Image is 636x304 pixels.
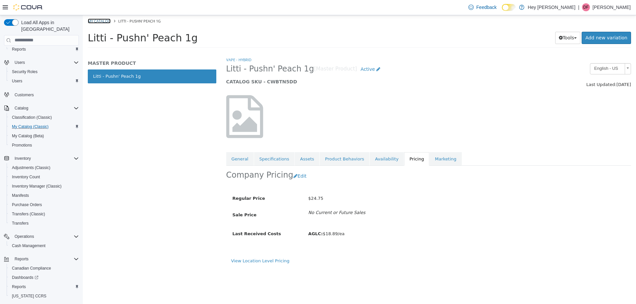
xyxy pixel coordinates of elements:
[212,137,237,151] a: Assets
[12,115,52,120] span: Classification (Classic)
[12,243,45,248] span: Cash Management
[150,216,198,221] span: Last Received Costs
[143,155,211,165] h2: Company Pricing
[9,45,28,53] a: Reports
[7,141,81,150] button: Promotions
[9,113,79,121] span: Classification (Classic)
[237,137,287,151] a: Product Behaviors
[7,113,81,122] button: Classification (Classic)
[274,48,301,60] a: Active
[7,45,81,54] button: Reports
[5,54,133,68] a: Litti - Pushn' Peach 1g
[278,51,292,57] span: Active
[143,137,171,151] a: General
[7,182,81,191] button: Inventory Manager (Classic)
[143,49,232,59] span: Litti - Pushn' Peach 1g
[12,90,79,99] span: Customers
[1,232,81,241] button: Operations
[582,3,590,11] div: Dawna Fuller
[12,255,31,263] button: Reports
[5,45,133,51] h5: MASTER PRODUCT
[7,291,81,301] button: [US_STATE] CCRS
[7,209,81,219] button: Transfers (Classic)
[9,274,79,282] span: Dashboards
[231,51,274,57] small: [Master Product]
[7,163,81,172] button: Adjustments (Classic)
[9,292,79,300] span: Washington CCRS
[12,78,22,84] span: Users
[143,64,445,69] h5: CATALOG SKU - CWBTN5DD
[583,3,589,11] span: DF
[19,19,79,32] span: Load All Apps in [GEOGRAPHIC_DATA]
[9,173,43,181] a: Inventory Count
[12,174,40,180] span: Inventory Count
[143,42,169,47] a: Vape - Hybrid
[1,104,81,113] button: Catalog
[9,182,79,190] span: Inventory Manager (Classic)
[12,133,44,139] span: My Catalog (Beta)
[15,256,28,262] span: Reports
[9,283,28,291] a: Reports
[12,165,50,170] span: Adjustments (Classic)
[150,181,182,186] span: Regular Price
[13,4,43,11] img: Cova
[12,154,79,162] span: Inventory
[9,264,54,272] a: Canadian Compliance
[9,132,79,140] span: My Catalog (Beta)
[9,264,79,272] span: Canadian Compliance
[9,192,31,199] a: Manifests
[9,210,48,218] a: Transfers (Classic)
[9,113,55,121] a: Classification (Classic)
[15,234,34,239] span: Operations
[7,264,81,273] button: Canadian Compliance
[9,68,40,76] a: Security Roles
[12,124,49,129] span: My Catalog (Classic)
[9,219,79,227] span: Transfers
[503,67,534,72] span: Last Updated:
[7,282,81,291] button: Reports
[148,243,207,248] a: View Location Level Pricing
[226,195,283,200] i: No Current or Future Sales
[9,201,45,209] a: Purchase Orders
[476,4,497,11] span: Feedback
[7,76,81,86] button: Users
[502,4,516,11] input: Dark Mode
[507,48,539,59] span: English - US
[7,241,81,250] button: Cash Management
[12,221,28,226] span: Transfers
[9,283,79,291] span: Reports
[472,17,498,29] button: Tools
[226,216,262,221] span: $18.89/ea
[15,156,31,161] span: Inventory
[7,131,81,141] button: My Catalog (Beta)
[507,48,548,59] a: English - US
[150,197,174,202] span: Sale Price
[9,219,31,227] a: Transfers
[15,106,28,111] span: Catalog
[12,284,26,289] span: Reports
[1,90,81,99] button: Customers
[466,1,499,14] a: Feedback
[578,3,579,11] p: |
[9,123,51,131] a: My Catalog (Classic)
[9,77,25,85] a: Users
[321,137,346,151] a: Pricing
[12,104,31,112] button: Catalog
[15,60,25,65] span: Users
[9,123,79,131] span: My Catalog (Classic)
[9,141,35,149] a: Promotions
[171,137,212,151] a: Specifications
[9,274,41,282] a: Dashboards
[35,3,78,8] span: Litti - Pushn' Peach 1g
[12,255,79,263] span: Reports
[12,59,79,66] span: Users
[9,45,79,53] span: Reports
[9,201,79,209] span: Purchase Orders
[12,275,38,280] span: Dashboards
[9,242,48,250] a: Cash Management
[12,154,33,162] button: Inventory
[9,173,79,181] span: Inventory Count
[12,193,29,198] span: Manifests
[499,17,548,29] a: Add new variation
[9,182,64,190] a: Inventory Manager (Classic)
